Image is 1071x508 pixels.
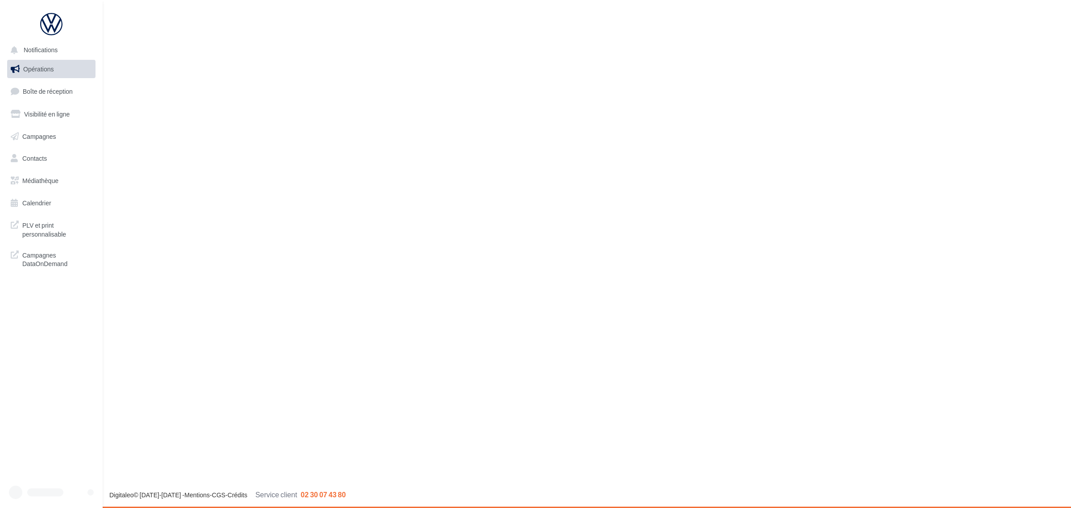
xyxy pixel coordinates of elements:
[5,171,97,190] a: Médiathèque
[22,177,58,184] span: Médiathèque
[24,46,58,54] span: Notifications
[5,82,97,101] a: Boîte de réception
[23,65,54,73] span: Opérations
[22,249,92,268] span: Campagnes DataOnDemand
[23,87,73,95] span: Boîte de réception
[5,105,97,124] a: Visibilité en ligne
[184,491,210,499] a: Mentions
[109,491,133,499] a: Digitaleo
[5,127,97,146] a: Campagnes
[301,490,346,499] span: 02 30 07 43 80
[22,132,56,140] span: Campagnes
[109,491,346,499] span: © [DATE]-[DATE] - - -
[5,194,97,212] a: Calendrier
[5,149,97,168] a: Contacts
[228,491,247,499] a: Crédits
[5,216,97,242] a: PLV et print personnalisable
[22,199,51,207] span: Calendrier
[24,110,70,118] span: Visibilité en ligne
[255,490,297,499] span: Service client
[212,491,225,499] a: CGS
[5,246,97,272] a: Campagnes DataOnDemand
[5,60,97,79] a: Opérations
[22,154,47,162] span: Contacts
[22,219,92,238] span: PLV et print personnalisable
